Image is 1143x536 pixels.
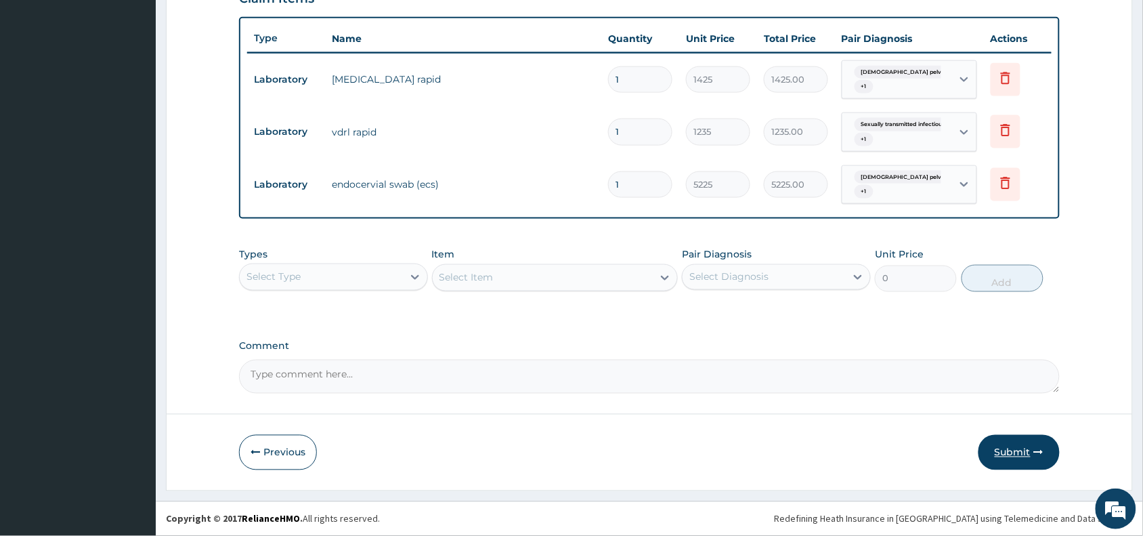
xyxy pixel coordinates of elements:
[757,25,835,52] th: Total Price
[246,270,301,284] div: Select Type
[247,67,325,92] td: Laboratory
[679,25,757,52] th: Unit Price
[984,25,1052,52] th: Actions
[239,435,317,470] button: Previous
[855,118,953,131] span: Sexually transmitted infectiou...
[239,341,1060,352] label: Comment
[682,247,752,261] label: Pair Diagnosis
[875,247,924,261] label: Unit Price
[79,171,187,308] span: We're online!
[855,185,874,199] span: + 1
[601,25,679,52] th: Quantity
[156,501,1143,536] footer: All rights reserved.
[242,513,300,525] a: RelianceHMO
[855,171,1005,184] span: [DEMOGRAPHIC_DATA] pelvic inflammatory dis...
[247,26,325,51] th: Type
[835,25,984,52] th: Pair Diagnosis
[325,119,601,146] td: vdrl rapid
[962,265,1043,292] button: Add
[325,171,601,198] td: endocervial swab (ecs)
[978,435,1060,470] button: Submit
[70,76,228,94] div: Chat with us now
[239,249,267,260] label: Types
[325,25,601,52] th: Name
[855,133,874,146] span: + 1
[247,172,325,197] td: Laboratory
[855,66,1005,79] span: [DEMOGRAPHIC_DATA] pelvic inflammatory dis...
[25,68,55,102] img: d_794563401_company_1708531726252_794563401
[775,512,1133,526] div: Redefining Heath Insurance in [GEOGRAPHIC_DATA] using Telemedicine and Data Science!
[222,7,255,39] div: Minimize live chat window
[855,80,874,94] span: + 1
[689,270,769,284] div: Select Diagnosis
[247,119,325,144] td: Laboratory
[166,513,303,525] strong: Copyright © 2017 .
[7,370,258,417] textarea: Type your message and hit 'Enter'
[325,66,601,93] td: [MEDICAL_DATA] rapid
[432,247,455,261] label: Item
